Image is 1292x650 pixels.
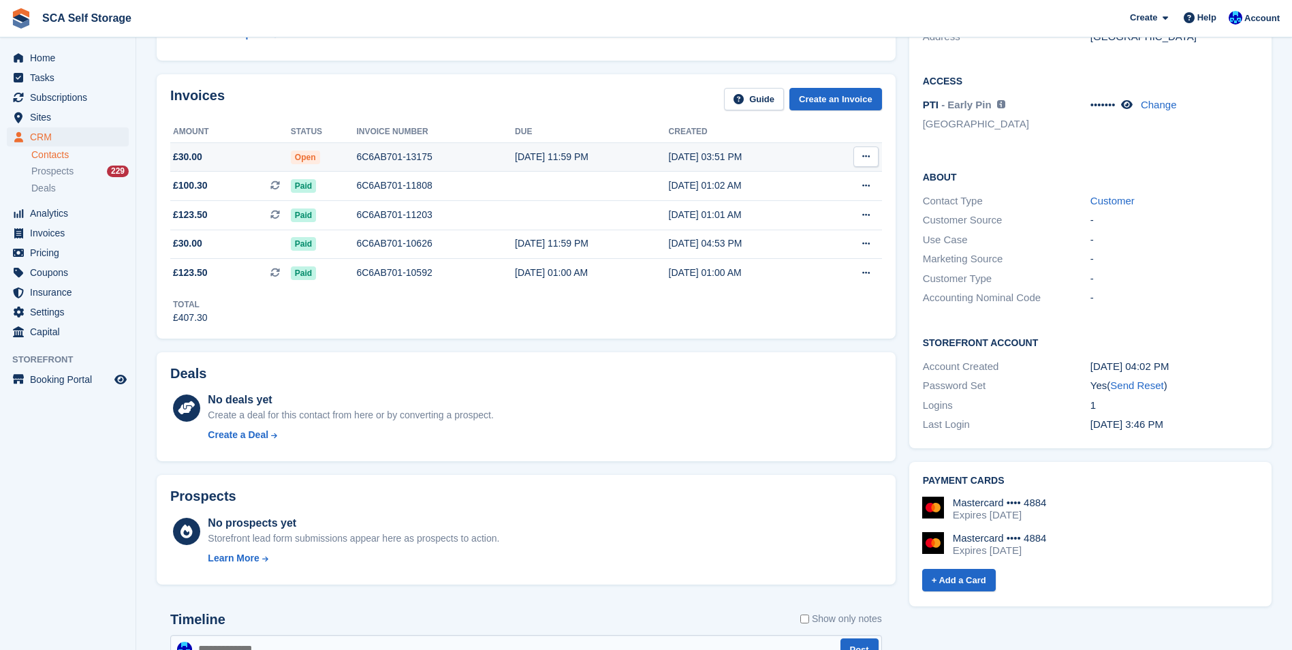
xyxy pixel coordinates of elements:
span: Pricing [30,243,112,262]
a: Prospects 229 [31,164,129,179]
span: Home [30,48,112,67]
div: [DATE] 01:00 AM [669,266,823,280]
span: Capital [30,322,112,341]
div: - [1090,290,1258,306]
span: Paid [291,266,316,280]
img: stora-icon-8386f47178a22dfd0bd8f6a31ec36ba5ce8667c1dd55bd0f319d3a0aa187defe.svg [11,8,31,29]
span: £30.00 [173,236,202,251]
a: Deals [31,181,129,196]
a: menu [7,127,129,146]
div: Password Set [923,378,1090,394]
span: Deals [31,182,56,195]
label: Show only notes [800,612,882,626]
span: - Early Pin [941,99,991,110]
span: Help [1197,11,1216,25]
span: Insurance [30,283,112,302]
a: menu [7,223,129,243]
li: [GEOGRAPHIC_DATA] [923,117,1090,132]
div: - [1090,232,1258,248]
a: Preview store [112,371,129,388]
div: 6C6AB701-11203 [356,208,515,222]
div: No prospects yet [208,515,499,531]
span: £30.00 [173,150,202,164]
div: - [1090,271,1258,287]
div: 1 [1090,398,1258,414]
div: Yes [1090,378,1258,394]
div: Customer Source [923,213,1090,228]
div: - [1090,213,1258,228]
span: Create [1130,11,1157,25]
div: Address [923,29,1090,45]
span: Account [1244,12,1280,25]
a: menu [7,68,129,87]
a: menu [7,48,129,67]
a: Change [1141,99,1177,110]
span: ( ) [1107,380,1167,391]
img: Mastercard Logo [922,497,944,519]
div: Contact Type [923,194,1090,209]
div: No deals yet [208,392,493,408]
div: Create a deal for this contact from here or by converting a prospect. [208,408,493,422]
img: Kelly Neesham [1229,11,1242,25]
div: [DATE] 03:51 PM [669,150,823,164]
a: menu [7,204,129,223]
span: Tasks [30,68,112,87]
span: £123.50 [173,208,208,222]
a: menu [7,108,129,127]
span: CRM [30,127,112,146]
div: [DATE] 04:53 PM [669,236,823,251]
a: menu [7,263,129,282]
div: [DATE] 11:59 PM [515,236,669,251]
span: Paid [291,237,316,251]
h2: Deals [170,366,206,382]
span: £123.50 [173,266,208,280]
h2: Access [923,74,1258,87]
h2: About [923,170,1258,183]
div: Accounting Nominal Code [923,290,1090,306]
h2: Payment cards [923,476,1258,486]
div: 6C6AB701-10592 [356,266,515,280]
a: Send Reset [1110,380,1163,391]
span: Prospects [31,165,74,178]
a: menu [7,322,129,341]
div: Customer Type [923,271,1090,287]
div: Learn More [208,551,259,566]
a: + Add a Card [922,569,996,591]
th: Invoice number [356,121,515,143]
a: Guide [724,88,784,110]
div: [GEOGRAPHIC_DATA] [1090,29,1258,45]
span: Booking Portal [30,370,112,389]
div: 6C6AB701-11808 [356,179,515,193]
div: [DATE] 01:01 AM [669,208,823,222]
div: Total [173,298,208,311]
img: icon-info-grey-7440780725fd019a000dd9b08b2336e03edf1995a4989e88bcd33f0948082b44.svg [997,100,1005,108]
div: Last Login [923,417,1090,433]
span: Coupons [30,263,112,282]
span: Open [291,151,320,164]
a: menu [7,370,129,389]
div: Create a Deal [208,428,268,442]
th: Due [515,121,669,143]
div: Expires [DATE] [953,509,1047,521]
span: Paid [291,179,316,193]
th: Created [669,121,823,143]
a: Contacts [31,149,129,161]
th: Amount [170,121,291,143]
a: menu [7,303,129,322]
a: Create a Deal [208,428,493,442]
span: Storefront [12,353,136,367]
div: 6C6AB701-10626 [356,236,515,251]
div: Logins [923,398,1090,414]
th: Status [291,121,357,143]
div: [DATE] 04:02 PM [1090,359,1258,375]
h2: Invoices [170,88,225,110]
span: ••••••• [1090,99,1116,110]
a: Customer [1090,195,1135,206]
h2: Timeline [170,612,225,628]
div: [DATE] 11:59 PM [515,150,669,164]
a: menu [7,283,129,302]
div: 229 [107,166,129,177]
h2: Storefront Account [923,335,1258,349]
span: £100.30 [173,179,208,193]
div: Account Created [923,359,1090,375]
